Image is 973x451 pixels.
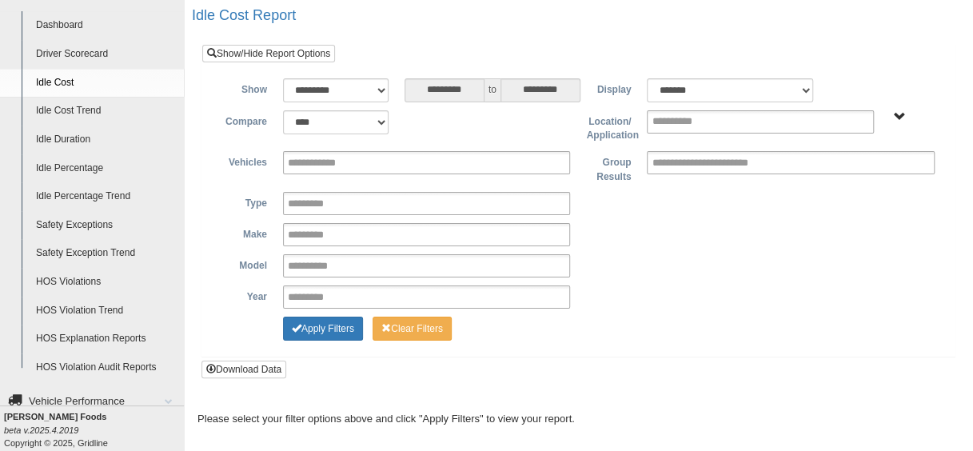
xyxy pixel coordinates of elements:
label: Display [578,78,639,98]
label: Make [214,223,275,242]
span: Please select your filter options above and click "Apply Filters" to view your report. [197,413,575,425]
a: Idle Percentage [29,154,184,183]
a: Driver Scorecard [29,40,184,69]
button: Change Filter Options [283,317,363,341]
a: Safety Exception Trend [29,239,184,268]
label: Vehicles [214,151,275,170]
label: Type [214,192,275,211]
a: Dashboard [29,11,184,40]
a: HOS Violations [29,268,184,297]
button: Change Filter Options [373,317,452,341]
a: Safety Exceptions [29,211,184,240]
label: Compare [214,110,275,130]
a: Idle Cost Trend [29,97,184,126]
a: HOS Violation Trend [29,297,184,325]
a: Idle Duration [29,126,184,154]
i: beta v.2025.4.2019 [4,425,78,435]
label: Year [214,285,275,305]
b: [PERSON_NAME] Foods [4,412,106,421]
a: HOS Explanation Reports [29,325,184,353]
label: Show [214,78,275,98]
div: Copyright © 2025, Gridline [4,410,184,449]
button: Download Data [201,361,286,378]
h2: Idle Cost Report [192,8,973,24]
span: to [485,78,500,102]
a: Idle Cost [29,69,184,98]
label: Model [214,254,275,273]
label: Location/ Application [578,110,639,143]
a: Idle Percentage Trend [29,182,184,211]
a: HOS Violation Audit Reports [29,353,184,382]
label: Group Results [578,151,639,184]
a: Show/Hide Report Options [202,45,335,62]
